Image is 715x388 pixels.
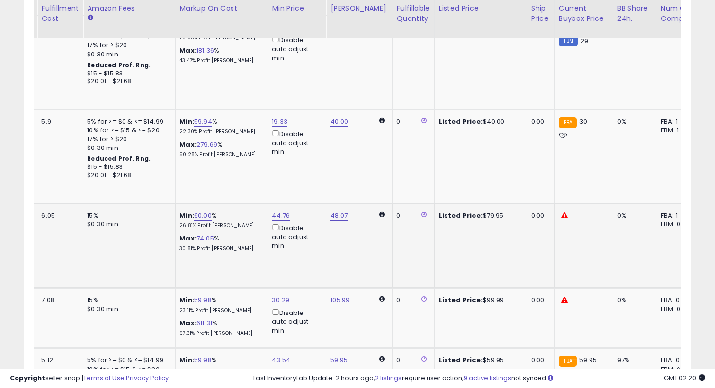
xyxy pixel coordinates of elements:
div: 7.08 [41,296,75,305]
small: Amazon Fees. [87,14,93,22]
div: seller snap | | [10,374,169,383]
div: Markup on Cost [179,3,264,14]
a: 43.54 [272,355,290,365]
a: 9 active listings [464,373,511,383]
div: % [179,117,260,135]
div: 5% for >= $0 & <= $14.99 [87,356,168,365]
a: Privacy Policy [126,373,169,383]
div: 5% for >= $0 & <= $14.99 [87,117,168,126]
b: Listed Price: [439,117,483,126]
div: Disable auto adjust min [272,129,319,157]
a: 30.29 [272,296,289,305]
div: % [179,319,260,337]
div: % [179,356,260,374]
div: 0.00 [531,356,547,365]
a: 59.98 [194,355,212,365]
div: FBA: 0 [661,356,693,365]
p: 22.30% Profit [PERSON_NAME] [179,129,260,135]
div: Current Buybox Price [559,3,609,24]
a: 59.94 [194,117,212,127]
div: 17% for > $20 [87,135,168,144]
div: % [179,140,260,158]
div: Last InventoryLab Update: 2 hours ago, require user action, not synced. [253,374,706,383]
a: Terms of Use [83,373,125,383]
div: $99.99 [439,296,519,305]
div: $0.30 min [87,305,168,314]
div: Fulfillment Cost [41,3,79,24]
a: 19.33 [272,117,287,127]
div: $0.30 min [87,50,168,59]
div: 0.00 [531,296,547,305]
div: 6.05 [41,211,75,220]
b: Listed Price: [439,296,483,305]
b: Min: [179,355,194,365]
div: % [179,234,260,252]
div: $15 - $15.83 [87,163,168,171]
small: FBM [559,36,578,46]
div: 0 [396,356,427,365]
div: [PERSON_NAME] [330,3,388,14]
a: 48.07 [330,211,348,221]
div: Ship Price [531,3,551,24]
p: 43.47% Profit [PERSON_NAME] [179,57,260,64]
div: FBA: 1 [661,117,693,126]
small: FBA [559,117,577,128]
div: Amazon Fees [87,3,171,14]
div: 15% [87,211,168,220]
div: Disable auto adjust min [272,222,319,251]
div: 0% [617,211,649,220]
p: 50.28% Profit [PERSON_NAME] [179,151,260,158]
div: % [179,46,260,64]
b: Max: [179,318,197,328]
small: FBA [559,356,577,367]
span: 2025-09-18 02:20 GMT [664,373,705,383]
a: 59.95 [330,355,348,365]
p: 67.31% Profit [PERSON_NAME] [179,330,260,337]
div: FBM: 0 [661,220,693,229]
a: 44.76 [272,211,290,221]
div: FBM: 1 [661,126,693,135]
div: 5.12 [41,356,75,365]
b: Reduced Prof. Rng. [87,61,151,69]
b: Reduced Prof. Rng. [87,154,151,163]
p: 23.11% Profit [PERSON_NAME] [179,307,260,314]
div: 97% [617,356,649,365]
div: $59.95 [439,356,519,365]
div: 10% for >= $15 & <= $20 [87,126,168,135]
div: Disable auto adjust min [272,307,319,335]
div: FBA: 1 [661,211,693,220]
a: 2 listings [375,373,402,383]
b: Max: [179,234,197,243]
a: 60.00 [194,211,212,221]
a: 611.31 [197,318,212,328]
div: 0.00 [531,211,547,220]
div: $40.00 [439,117,519,126]
b: Min: [179,211,194,220]
a: 105.99 [330,296,350,305]
div: 0% [617,296,649,305]
div: 17% for > $20 [87,41,168,50]
a: 40.00 [330,117,348,127]
b: Listed Price: [439,355,483,365]
a: 181.36 [197,46,214,55]
b: Min: [179,296,194,305]
span: 59.95 [579,355,597,365]
p: 30.81% Profit [PERSON_NAME] [179,245,260,252]
b: Listed Price: [439,211,483,220]
div: 0% [617,117,649,126]
div: 15% [87,296,168,305]
div: $15 - $15.83 [87,70,168,78]
div: % [179,296,260,314]
div: $0.30 min [87,144,168,152]
a: 59.98 [194,296,212,305]
div: FBA: 0 [661,296,693,305]
a: 74.05 [197,234,214,243]
b: Max: [179,46,197,55]
b: Max: [179,140,197,149]
div: Min Price [272,3,322,14]
b: Min: [179,117,194,126]
div: 0 [396,117,427,126]
div: $0.30 min [87,220,168,229]
span: 30 [579,117,587,126]
div: % [179,211,260,229]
